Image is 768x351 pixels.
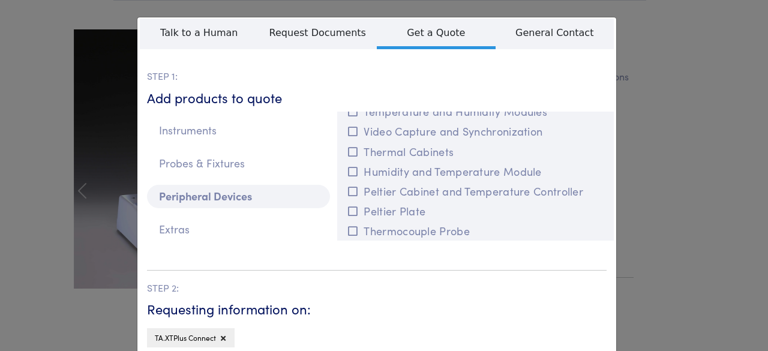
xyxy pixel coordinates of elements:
h6: Add products to quote [147,89,607,107]
button: Temperature and Humidity Modules [344,101,607,121]
button: Video Capture and Synchronization [344,121,607,141]
p: Peripheral Devices [147,185,330,208]
span: Talk to a Human [140,19,259,46]
p: Probes & Fixtures [147,152,330,175]
button: Thermocouple Probe [344,221,607,241]
span: Request Documents [259,19,377,46]
h6: Requesting information on: [147,300,607,319]
button: Thermal Cabinets [344,142,607,161]
button: Peltier Plate [344,201,607,221]
p: Extras [147,218,330,241]
p: STEP 1: [147,68,607,84]
button: Humidity and Temperature Module [344,161,607,181]
span: Get a Quote [377,19,496,49]
button: Peltier Cabinet and Temperature Controller [344,181,607,201]
span: General Contact [496,19,614,46]
p: STEP 2: [147,280,607,296]
p: Instruments [147,119,330,142]
span: TA.XTPlus Connect [155,332,216,343]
